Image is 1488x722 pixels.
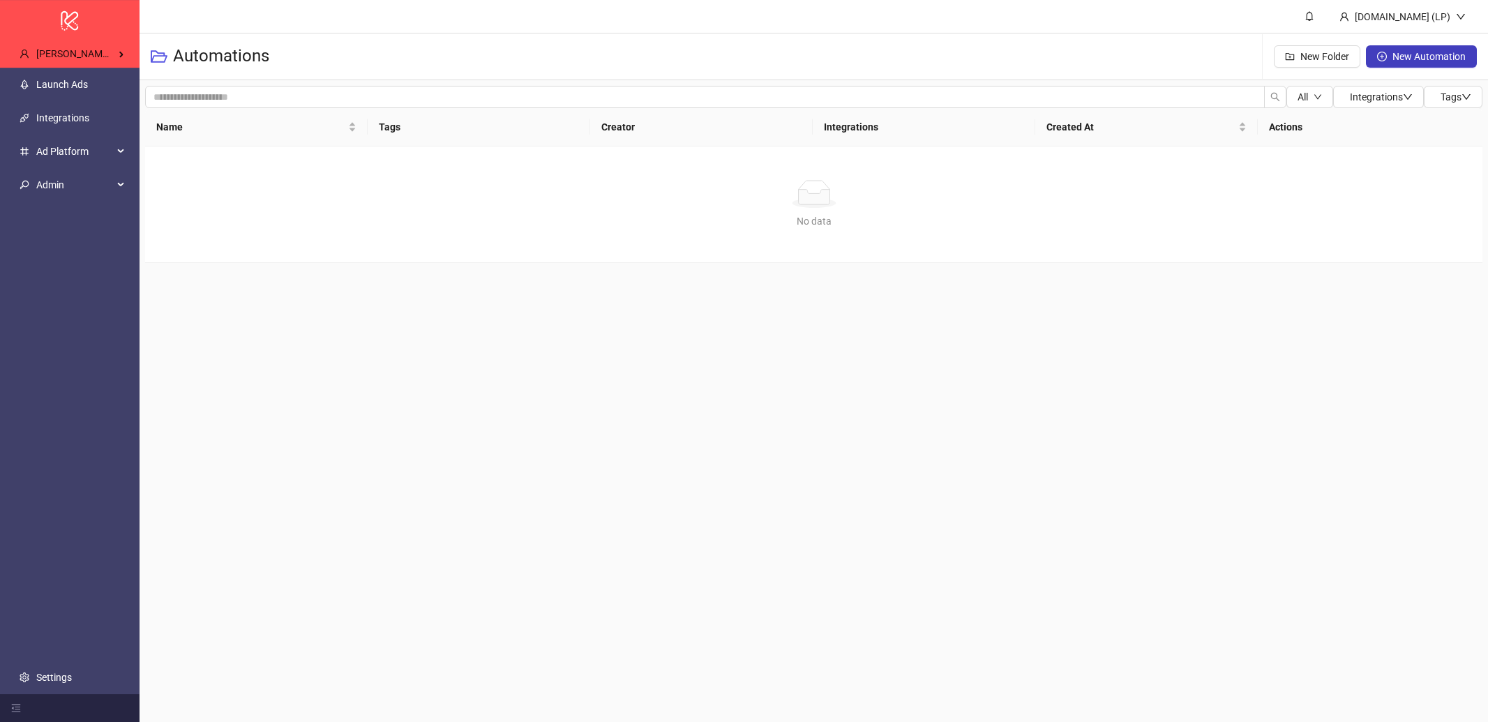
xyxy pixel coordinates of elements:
span: Tags [1441,91,1471,103]
span: Ad Platform [36,137,113,165]
span: key [20,180,29,190]
button: Tagsdown [1424,86,1482,108]
span: down [1314,93,1322,101]
a: Settings [36,672,72,683]
span: Name [156,119,345,135]
button: New Folder [1274,45,1360,68]
div: [DOMAIN_NAME] (LP) [1349,9,1456,24]
span: user [1339,12,1349,22]
span: bell [1305,11,1314,21]
th: Integrations [813,108,1035,146]
div: No data [162,213,1466,229]
button: Alldown [1286,86,1333,108]
span: down [1456,12,1466,22]
span: user [20,49,29,59]
th: Creator [590,108,813,146]
span: plus-circle [1377,52,1387,61]
th: Name [145,108,368,146]
button: Integrationsdown [1333,86,1424,108]
span: folder-add [1285,52,1295,61]
span: New Automation [1392,51,1466,62]
th: Created At [1035,108,1258,146]
span: New Folder [1300,51,1349,62]
span: menu-fold [11,703,21,713]
th: Actions [1258,108,1482,146]
span: Integrations [1350,91,1413,103]
span: search [1270,92,1280,102]
span: folder-open [151,48,167,65]
span: [PERSON_NAME]'s Kitchn [36,48,146,59]
span: Admin [36,171,113,199]
a: Launch Ads [36,79,88,90]
span: down [1461,92,1471,102]
span: All [1298,91,1308,103]
h3: Automations [173,45,269,68]
span: Created At [1046,119,1235,135]
a: Integrations [36,112,89,123]
th: Tags [368,108,590,146]
span: down [1403,92,1413,102]
span: number [20,146,29,156]
button: New Automation [1366,45,1477,68]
